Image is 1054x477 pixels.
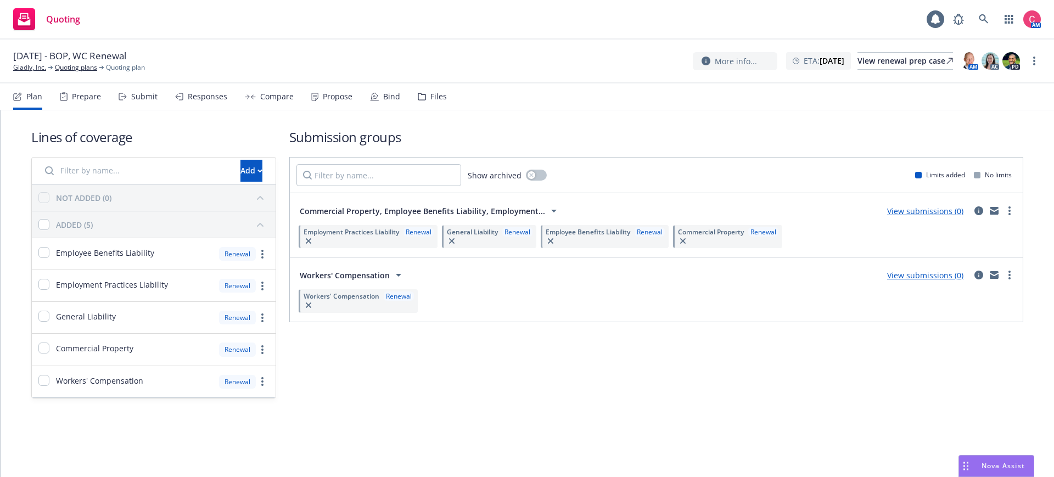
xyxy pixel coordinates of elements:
[1002,52,1020,70] img: photo
[304,291,379,301] span: Workers' Compensation
[219,311,256,324] div: Renewal
[715,55,757,67] span: More info...
[546,227,630,237] span: Employee Benefits Liability
[1003,204,1016,217] a: more
[958,455,1034,477] button: Nova Assist
[256,311,269,324] a: more
[502,227,532,237] div: Renewal
[323,92,352,101] div: Propose
[948,8,969,30] a: Report a Bug
[26,92,42,101] div: Plan
[383,92,400,101] div: Bind
[188,92,227,101] div: Responses
[56,311,116,322] span: General Liability
[998,8,1020,30] a: Switch app
[804,55,844,66] span: ETA :
[300,205,545,217] span: Commercial Property, Employee Benefits Liability, Employment...
[296,164,461,186] input: Filter by name...
[1003,268,1016,282] a: more
[887,270,963,280] a: View submissions (0)
[56,216,269,233] button: ADDED (5)
[13,49,126,63] span: [DATE] - BOP, WC Renewal
[693,52,777,70] button: More info...
[106,63,145,72] span: Quoting plan
[256,375,269,388] a: more
[988,268,1001,282] a: mail
[219,343,256,356] div: Renewal
[384,291,414,301] div: Renewal
[296,200,564,222] button: Commercial Property, Employee Benefits Liability, Employment...
[820,55,844,66] strong: [DATE]
[430,92,447,101] div: Files
[887,206,963,216] a: View submissions (0)
[959,456,973,476] div: Drag to move
[857,52,953,70] a: View renewal prep case
[46,15,80,24] span: Quoting
[635,227,665,237] div: Renewal
[915,170,965,179] div: Limits added
[1028,54,1041,68] a: more
[56,189,269,206] button: NOT ADDED (0)
[300,270,390,281] span: Workers' Compensation
[403,227,434,237] div: Renewal
[56,279,168,290] span: Employment Practices Liability
[219,375,256,389] div: Renewal
[56,192,111,204] div: NOT ADDED (0)
[982,461,1025,470] span: Nova Assist
[304,227,399,237] span: Employment Practices Liability
[38,160,234,182] input: Filter by name...
[961,52,978,70] img: photo
[289,128,1023,146] h1: Submission groups
[240,160,262,181] div: Add
[256,343,269,356] a: more
[72,92,101,101] div: Prepare
[55,63,97,72] a: Quoting plans
[56,343,133,354] span: Commercial Property
[972,204,985,217] a: circleInformation
[260,92,294,101] div: Compare
[219,247,256,261] div: Renewal
[468,170,522,181] span: Show archived
[296,264,408,286] button: Workers' Compensation
[973,8,995,30] a: Search
[972,268,985,282] a: circleInformation
[9,4,85,35] a: Quoting
[56,219,93,231] div: ADDED (5)
[13,63,46,72] a: Gladly, Inc.
[240,160,262,182] button: Add
[447,227,498,237] span: General Liability
[1023,10,1041,28] img: photo
[131,92,158,101] div: Submit
[256,248,269,261] a: more
[219,279,256,293] div: Renewal
[56,247,154,259] span: Employee Benefits Liability
[56,375,143,386] span: Workers' Compensation
[256,279,269,293] a: more
[678,227,744,237] span: Commercial Property
[748,227,778,237] div: Renewal
[982,52,999,70] img: photo
[31,128,276,146] h1: Lines of coverage
[974,170,1012,179] div: No limits
[988,204,1001,217] a: mail
[857,53,953,69] div: View renewal prep case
